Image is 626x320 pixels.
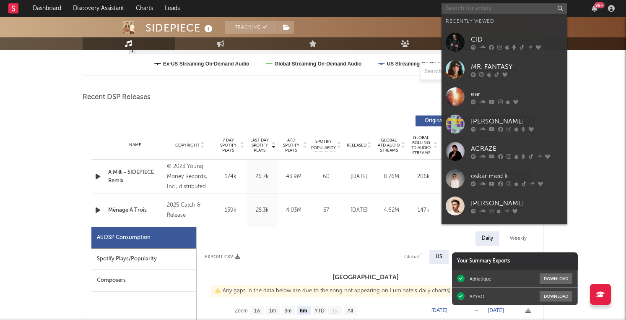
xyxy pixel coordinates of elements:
div: © 2023 Young Money Records, Inc., distributed by Republic Records, a division of UMG Recordings, ... [167,162,213,192]
a: [PERSON_NAME] [442,220,567,247]
div: Adriatique [470,276,491,282]
div: 2025 Catch & Release [167,200,213,220]
div: Weekly [504,231,533,246]
div: 8.76M [377,173,405,181]
text: Global Streaming On-Demand Audio [274,61,361,67]
text: Zoom [235,308,248,314]
a: [PERSON_NAME] [442,192,567,220]
text: [DATE] [488,307,504,313]
div: US [436,252,442,262]
text: US Streaming On-Demand Audio [387,61,465,67]
text: → [474,307,479,313]
div: [PERSON_NAME] [471,198,563,208]
span: Global ATD Audio Streams [377,138,400,153]
div: AYYBO [470,294,484,299]
div: 99 + [594,2,605,8]
span: Copyright [175,143,200,148]
text: 1w [254,308,260,314]
input: Search for artists [442,3,567,14]
div: SIDEPIECE [145,21,215,35]
span: Originals ( 63 ) [421,118,460,123]
div: [DATE] [345,173,373,181]
a: Ménage À Trois [108,206,163,215]
div: 60 [312,173,341,181]
div: Global [404,252,419,262]
div: ear [471,89,563,99]
div: 57 [312,206,341,215]
a: oskar med k [442,165,567,192]
div: oskar med k [471,171,563,181]
div: Composers [91,270,196,291]
div: 4.62M [377,206,405,215]
div: 4.03M [280,206,307,215]
div: 174k [217,173,244,181]
div: 43.9M [280,173,307,181]
text: 1m [269,308,276,314]
text: All [347,308,353,314]
div: [DATE] [345,206,373,215]
text: 1y [332,308,338,314]
a: ACRAZE [442,138,567,165]
input: Search by song name or URL [421,68,509,75]
div: ACRAZE [471,144,563,154]
text: YTD [314,308,324,314]
a: A Milli - SIDEPIECE Remix [108,168,163,185]
span: Released [347,143,366,148]
text: 3m [284,308,291,314]
span: 7 Day Spotify Plays [217,138,239,153]
h3: [GEOGRAPHIC_DATA] [197,273,535,283]
div: 25.3k [249,206,276,215]
div: Any gaps in the data below are due to the song not appearing on Luminate's daily chart(s) for tha... [211,285,529,297]
div: Daily [475,231,499,246]
div: Ex-US [459,252,473,262]
div: 26.7k [249,173,276,181]
a: CID [442,29,567,56]
span: ATD Spotify Plays [280,138,302,153]
div: 139k [217,206,244,215]
text: Ex-US Streaming On-Demand Audio [163,61,249,67]
button: Tracking [225,21,278,34]
a: ear [442,83,567,110]
button: 99+ [592,5,597,12]
button: Download [540,291,572,302]
span: Recent DSP Releases [83,92,151,102]
text: 6m [300,308,307,314]
span: Global Rolling 7D Audio Streams [410,135,433,155]
button: Export CSV [205,254,240,260]
a: [PERSON_NAME] [442,110,567,138]
div: [PERSON_NAME] [471,116,563,126]
div: Spotify Plays/Popularity [91,249,196,270]
div: Name [108,142,163,148]
button: Download [540,273,572,284]
text: [DATE] [431,307,447,313]
div: CID [471,34,563,45]
span: Spotify Popularity [311,139,336,151]
span: Last Day Spotify Plays [249,138,271,153]
div: Recently Viewed [446,16,563,26]
div: MR. FANTASY [471,62,563,72]
div: All DSP Consumption [91,227,196,249]
a: MR. FANTASY [442,56,567,83]
div: 206k [410,173,438,181]
div: All DSP Consumption [97,233,151,243]
div: 147k [410,206,438,215]
div: Your Summary Exports [452,252,578,270]
button: Originals(63) [416,115,472,126]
